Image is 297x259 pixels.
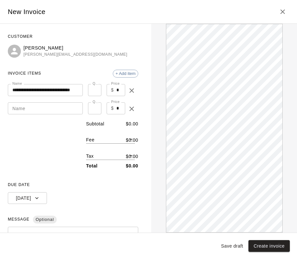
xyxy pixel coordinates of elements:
[126,121,138,127] p: $ 0.00
[8,7,46,16] h5: New Invoice
[8,180,138,190] span: DUE DATE
[125,102,138,115] button: delete
[113,70,138,78] div: + Add item
[8,68,41,79] span: INVOICE ITEMS
[8,192,47,204] button: [DATE]
[111,87,114,94] p: $
[276,5,289,18] button: Close
[126,163,138,168] b: $ 0.00
[33,214,56,225] span: Optional
[86,163,97,168] b: Total
[93,99,98,104] label: Qty
[111,105,114,112] p: $
[8,32,138,42] span: CUSTOMER
[111,81,120,86] label: Price
[218,240,246,252] button: Save draft
[23,45,127,51] p: [PERSON_NAME]
[86,121,104,127] p: Subtotal
[93,81,98,86] label: Qty
[125,84,138,97] button: delete
[12,81,22,86] label: Name
[111,99,120,104] label: Price
[8,214,138,225] span: MESSAGE
[248,240,290,252] button: Create invoice
[113,71,138,76] span: + Add item
[23,51,127,58] span: [PERSON_NAME][EMAIL_ADDRESS][DOMAIN_NAME]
